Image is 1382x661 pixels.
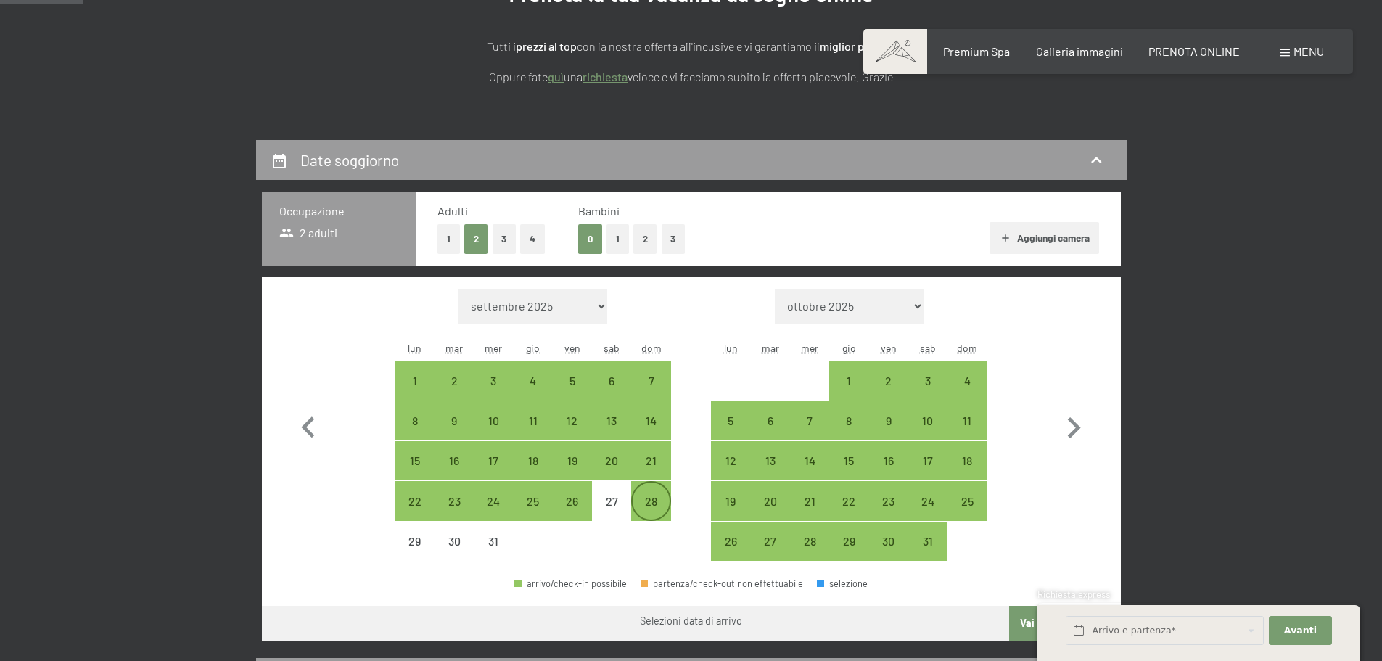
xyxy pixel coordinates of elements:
[474,522,513,561] div: arrivo/check-in non effettuabile
[397,375,433,411] div: 1
[474,401,513,440] div: Wed Dec 10 2025
[437,204,468,218] span: Adulti
[711,481,750,520] div: arrivo/check-in possibile
[829,361,868,401] div: arrivo/check-in possibile
[791,415,828,451] div: 7
[475,535,511,572] div: 31
[435,481,474,520] div: Tue Dec 23 2025
[631,401,670,440] div: arrivo/check-in possibile
[604,342,620,354] abbr: sabato
[397,415,433,451] div: 8
[397,455,433,491] div: 15
[436,496,472,532] div: 23
[514,401,553,440] div: Thu Dec 11 2025
[868,361,908,401] div: arrivo/check-in possibile
[592,361,631,401] div: arrivo/check-in possibile
[947,441,987,480] div: Sun Jan 18 2026
[475,496,511,532] div: 24
[553,401,592,440] div: arrivo/check-in possibile
[515,375,551,411] div: 4
[329,67,1054,86] p: Oppure fate una veloce e vi facciamo subito la offerta piacevole. Grazie
[554,375,591,411] div: 5
[910,535,946,572] div: 31
[514,481,553,520] div: Thu Dec 25 2025
[711,481,750,520] div: Mon Jan 19 2026
[474,361,513,401] div: Wed Dec 03 2025
[583,70,628,83] a: richiesta
[949,375,985,411] div: 4
[947,361,987,401] div: Sun Jan 04 2026
[474,441,513,480] div: arrivo/check-in possibile
[516,39,577,53] strong: prezzi al top
[829,522,868,561] div: Thu Jan 29 2026
[564,342,580,354] abbr: venerdì
[711,401,750,440] div: Mon Jan 05 2026
[868,401,908,440] div: Fri Jan 09 2026
[436,375,472,411] div: 2
[1036,44,1123,58] span: Galleria immagini
[711,441,750,480] div: arrivo/check-in possibile
[329,37,1054,56] p: Tutti i con la nostra offerta all'incusive e vi garantiamo il !
[947,361,987,401] div: arrivo/check-in possibile
[712,496,749,532] div: 19
[592,401,631,440] div: Sat Dec 13 2025
[395,441,435,480] div: arrivo/check-in possibile
[631,401,670,440] div: Sun Dec 14 2025
[711,401,750,440] div: arrivo/check-in possibile
[553,401,592,440] div: Fri Dec 12 2025
[751,441,790,480] div: arrivo/check-in possibile
[910,455,946,491] div: 17
[592,361,631,401] div: Sat Dec 06 2025
[1284,624,1317,637] span: Avanti
[868,522,908,561] div: arrivo/check-in possibile
[947,401,987,440] div: arrivo/check-in possibile
[514,401,553,440] div: arrivo/check-in possibile
[279,225,338,241] span: 2 adulti
[279,203,399,219] h3: Occupazione
[829,441,868,480] div: Thu Jan 15 2026
[593,415,630,451] div: 13
[287,289,329,562] button: Mese precedente
[831,496,867,532] div: 22
[640,614,742,628] div: Selezioni data di arrivo
[474,522,513,561] div: Wed Dec 31 2025
[633,375,669,411] div: 7
[514,361,553,401] div: Thu Dec 04 2025
[908,401,947,440] div: arrivo/check-in possibile
[829,481,868,520] div: Thu Jan 22 2026
[515,455,551,491] div: 18
[990,222,1099,254] button: Aggiungi camera
[868,481,908,520] div: arrivo/check-in possibile
[493,224,517,254] button: 3
[554,455,591,491] div: 19
[868,361,908,401] div: Fri Jan 02 2026
[910,375,946,411] div: 3
[870,375,906,411] div: 2
[485,342,502,354] abbr: mercoledì
[949,496,985,532] div: 25
[790,522,829,561] div: arrivo/check-in possibile
[395,522,435,561] div: arrivo/check-in non effettuabile
[593,496,630,532] div: 27
[435,401,474,440] div: Tue Dec 09 2025
[790,441,829,480] div: arrivo/check-in possibile
[435,361,474,401] div: arrivo/check-in possibile
[1009,606,1120,641] button: Vai a «Camera»
[435,522,474,561] div: Tue Dec 30 2025
[751,481,790,520] div: Tue Jan 20 2026
[829,401,868,440] div: arrivo/check-in possibile
[1269,616,1331,646] button: Avanti
[752,535,789,572] div: 27
[711,441,750,480] div: Mon Jan 12 2026
[474,481,513,520] div: Wed Dec 24 2025
[790,441,829,480] div: Wed Jan 14 2026
[801,342,818,354] abbr: mercoledì
[1148,44,1240,58] a: PRENOTA ONLINE
[553,481,592,520] div: arrivo/check-in possibile
[395,361,435,401] div: arrivo/check-in possibile
[631,481,670,520] div: arrivo/check-in possibile
[395,401,435,440] div: arrivo/check-in possibile
[435,361,474,401] div: Tue Dec 02 2025
[593,455,630,491] div: 20
[868,401,908,440] div: arrivo/check-in possibile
